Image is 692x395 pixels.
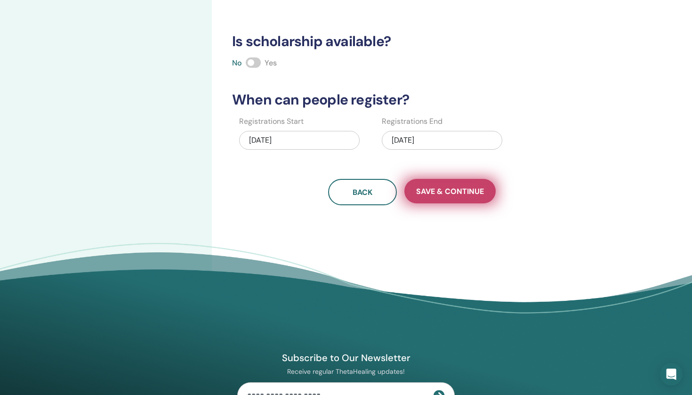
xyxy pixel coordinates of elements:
div: [DATE] [382,131,502,150]
h3: When can people register? [226,91,597,108]
label: Registrations Start [239,116,304,127]
div: [DATE] [239,131,360,150]
h3: Is scholarship available? [226,33,597,50]
h4: Subscribe to Our Newsletter [237,352,455,364]
span: Yes [265,58,277,68]
span: Save & Continue [416,186,484,196]
label: Registrations End [382,116,443,127]
p: Receive regular ThetaHealing updates! [237,367,455,376]
div: Open Intercom Messenger [660,363,683,386]
button: Save & Continue [404,179,496,203]
span: Back [353,187,372,197]
button: Back [328,179,397,205]
span: No [232,58,242,68]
